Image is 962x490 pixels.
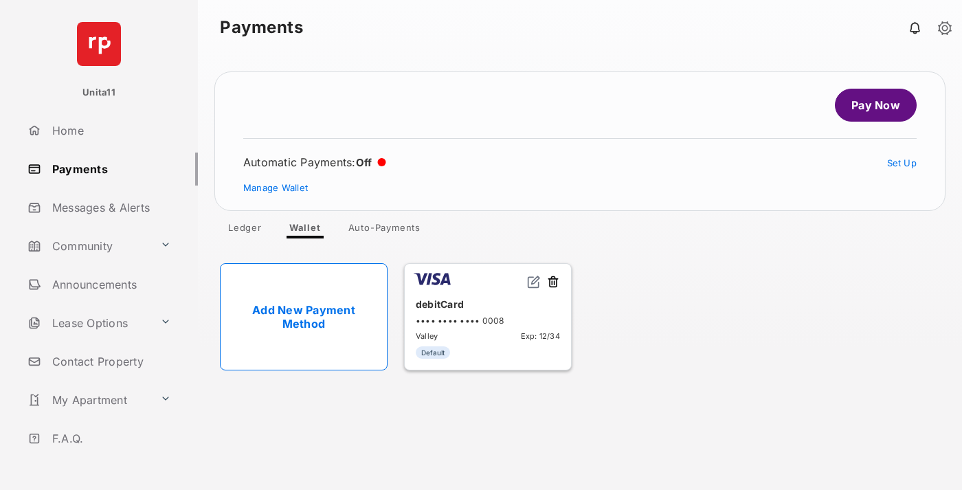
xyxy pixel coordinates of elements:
div: •••• •••• •••• 0008 [416,315,560,326]
a: Auto-Payments [337,222,432,238]
span: Valley [416,331,438,341]
img: svg+xml;base64,PHN2ZyB2aWV3Qm94PSIwIDAgMjQgMjQiIHdpZHRoPSIxNiIgaGVpZ2h0PSIxNiIgZmlsbD0ibm9uZSIgeG... [527,275,541,289]
a: Add New Payment Method [220,263,388,370]
a: Manage Wallet [243,182,308,193]
a: Set Up [887,157,917,168]
a: My Apartment [22,383,155,416]
a: Lease Options [22,307,155,339]
span: Exp: 12/34 [521,331,560,341]
a: Contact Property [22,345,198,378]
a: Ledger [217,222,273,238]
p: Unita11 [82,86,115,100]
a: Payments [22,153,198,186]
a: F.A.Q. [22,422,198,455]
div: debitCard [416,293,560,315]
a: Announcements [22,268,198,301]
a: Home [22,114,198,147]
a: Messages & Alerts [22,191,198,224]
a: Community [22,230,155,263]
div: Automatic Payments : [243,155,386,169]
img: svg+xml;base64,PHN2ZyB4bWxucz0iaHR0cDovL3d3dy53My5vcmcvMjAwMC9zdmciIHdpZHRoPSI2NCIgaGVpZ2h0PSI2NC... [77,22,121,66]
a: Wallet [278,222,332,238]
span: Off [356,156,372,169]
strong: Payments [220,19,303,36]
